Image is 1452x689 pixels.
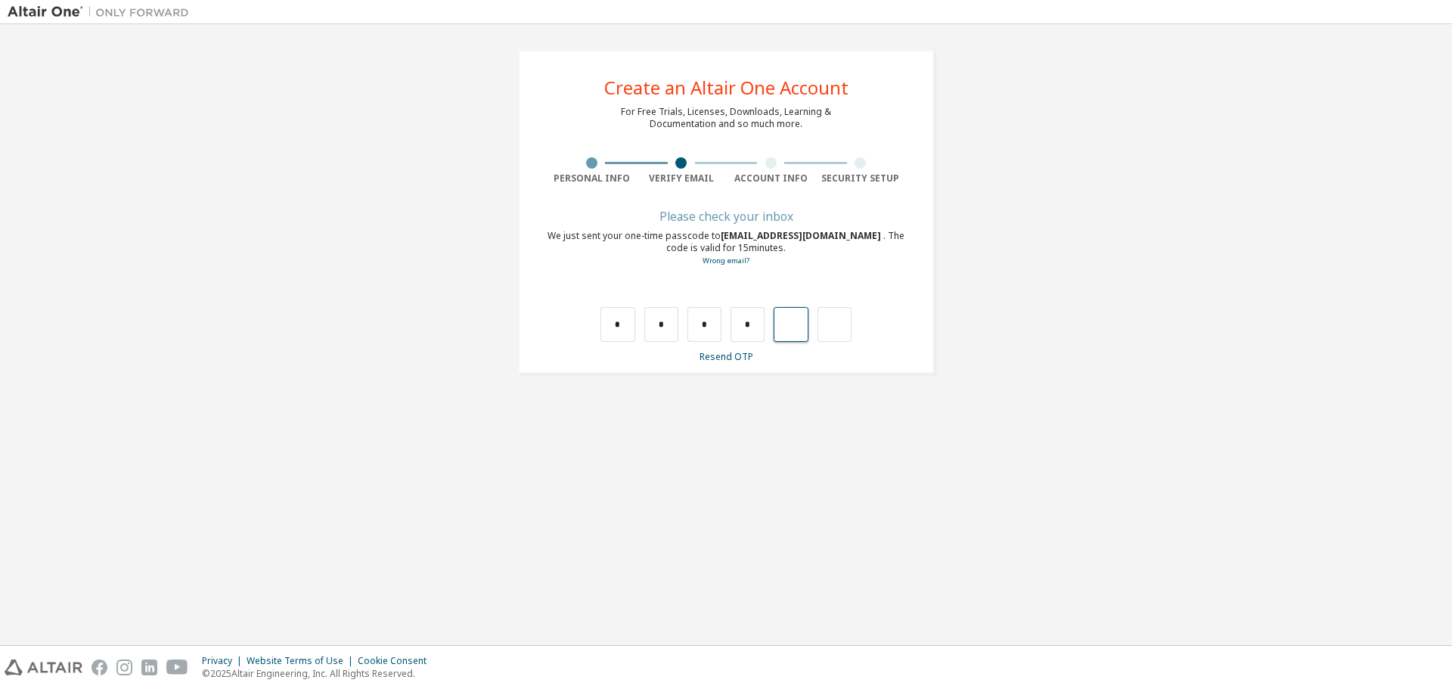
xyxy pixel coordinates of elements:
[141,660,157,675] img: linkedin.svg
[703,256,749,265] a: Go back to the registration form
[621,106,831,130] div: For Free Trials, Licenses, Downloads, Learning & Documentation and so much more.
[726,172,816,185] div: Account Info
[8,5,197,20] img: Altair One
[5,660,82,675] img: altair_logo.svg
[92,660,107,675] img: facebook.svg
[202,655,247,667] div: Privacy
[166,660,188,675] img: youtube.svg
[547,230,905,267] div: We just sent your one-time passcode to . The code is valid for 15 minutes.
[721,229,883,242] span: [EMAIL_ADDRESS][DOMAIN_NAME]
[547,172,637,185] div: Personal Info
[358,655,436,667] div: Cookie Consent
[604,79,849,97] div: Create an Altair One Account
[116,660,132,675] img: instagram.svg
[816,172,906,185] div: Security Setup
[700,350,753,363] a: Resend OTP
[547,212,905,221] div: Please check your inbox
[247,655,358,667] div: Website Terms of Use
[637,172,727,185] div: Verify Email
[202,667,436,680] p: © 2025 Altair Engineering, Inc. All Rights Reserved.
